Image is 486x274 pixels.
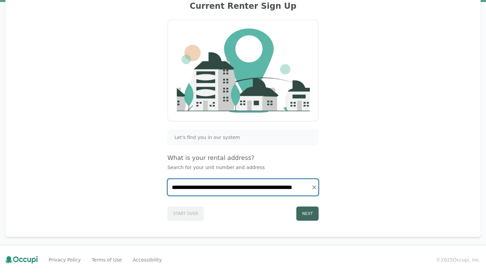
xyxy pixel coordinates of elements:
[176,28,310,112] img: Company Logo
[436,256,481,263] small: © 2025 Occupi, Inc.
[168,179,318,195] input: Start typing...
[91,256,122,263] a: Terms of Use
[296,207,319,221] button: Next
[133,256,162,263] a: Accessibility
[49,256,81,263] a: Privacy Policy
[309,183,319,192] button: Clear
[167,153,319,163] h4: What is your rental address?
[13,1,473,11] h2: Current Renter Sign Up
[167,164,319,171] p: Search for your unit number and address
[174,134,240,141] span: Let's find you in our system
